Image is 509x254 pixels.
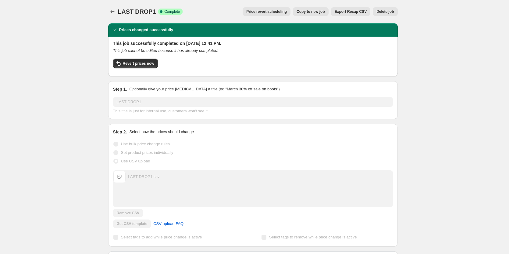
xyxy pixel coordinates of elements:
span: Select tags to remove while price change is active [269,235,357,239]
span: Select tags to add while price change is active [121,235,202,239]
span: Export Recap CSV [335,9,367,14]
button: Delete job [373,7,397,16]
p: Select how the prices should change [129,129,194,135]
h2: Step 1. [113,86,127,92]
p: Optionally give your price [MEDICAL_DATA] a title (eg "March 30% off sale on boots") [129,86,279,92]
span: Complete [164,9,180,14]
span: Copy to new job [297,9,325,14]
h2: This job successfully completed on [DATE] 12:41 PM. [113,40,393,46]
input: 30% off holiday sale [113,97,393,107]
h2: Prices changed successfully [119,27,173,33]
a: CSV upload FAQ [150,219,187,229]
i: This job cannot be edited because it has already completed. [113,48,219,53]
span: This title is just for internal use, customers won't see it [113,109,208,113]
span: Revert prices now [123,61,154,66]
button: Price change jobs [108,7,117,16]
div: LAST DROP1.csv [128,174,160,180]
span: Use bulk price change rules [121,142,170,146]
button: Export Recap CSV [331,7,370,16]
h2: Step 2. [113,129,127,135]
button: Price revert scheduling [243,7,290,16]
span: CSV upload FAQ [153,221,183,227]
span: Price revert scheduling [246,9,287,14]
span: LAST DROP1 [118,8,156,15]
button: Copy to new job [293,7,329,16]
span: Delete job [376,9,394,14]
span: Use CSV upload [121,159,150,163]
button: Revert prices now [113,59,158,68]
span: Set product prices individually [121,150,173,155]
